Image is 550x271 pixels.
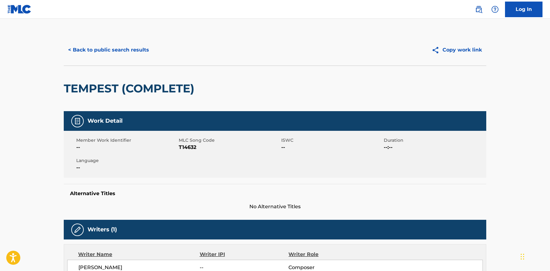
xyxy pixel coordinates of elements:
img: MLC Logo [7,5,32,14]
span: -- [281,144,382,151]
img: Writers [74,226,81,234]
button: Copy work link [427,42,486,58]
button: < Back to public search results [64,42,153,58]
img: search [475,6,482,13]
span: Duration [384,137,485,144]
div: Writer Name [78,251,200,258]
iframe: Chat Widget [519,241,550,271]
img: help [491,6,499,13]
iframe: Resource Center [532,175,550,227]
div: Writer Role [288,251,369,258]
div: Drag [521,247,524,266]
h5: Alternative Titles [70,190,480,197]
span: Language [76,157,177,164]
span: -- [76,164,177,171]
a: Public Search [472,3,485,16]
span: No Alternative Titles [64,203,486,210]
h2: TEMPEST (COMPLETE) [64,81,197,96]
span: MLC Song Code [179,137,280,144]
img: Work Detail [74,117,81,125]
h5: Writers (1) [87,226,117,233]
span: Member Work Identifier [76,137,177,144]
img: Copy work link [432,46,442,54]
div: Writer IPI [200,251,289,258]
div: Help [489,3,501,16]
span: ISWC [281,137,382,144]
a: Log In [505,2,542,17]
h5: Work Detail [87,117,122,125]
span: --:-- [384,144,485,151]
span: -- [76,144,177,151]
span: T14632 [179,144,280,151]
